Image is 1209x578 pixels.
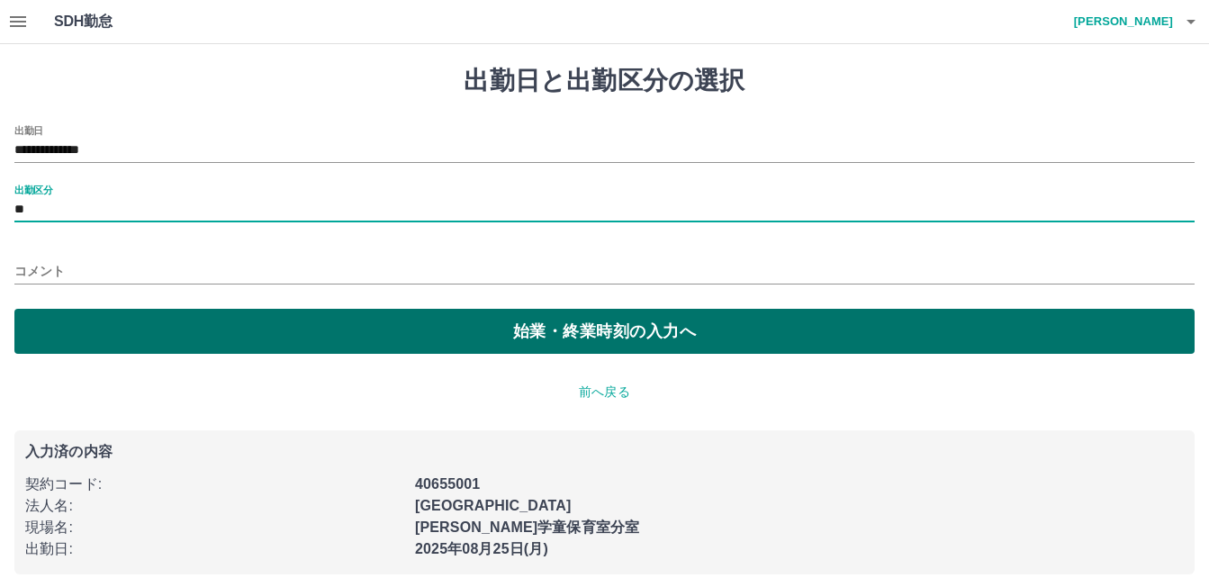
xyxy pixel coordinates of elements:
button: 始業・終業時刻の入力へ [14,309,1195,354]
p: 出勤日 : [25,538,404,560]
b: [PERSON_NAME]学童保育室分室 [415,519,639,535]
p: 法人名 : [25,495,404,517]
p: 現場名 : [25,517,404,538]
b: [GEOGRAPHIC_DATA] [415,498,572,513]
label: 出勤日 [14,123,43,137]
label: 出勤区分 [14,183,52,196]
h1: 出勤日と出勤区分の選択 [14,66,1195,96]
b: 40655001 [415,476,480,492]
p: 前へ戻る [14,383,1195,402]
b: 2025年08月25日(月) [415,541,548,556]
p: 入力済の内容 [25,445,1184,459]
p: 契約コード : [25,474,404,495]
